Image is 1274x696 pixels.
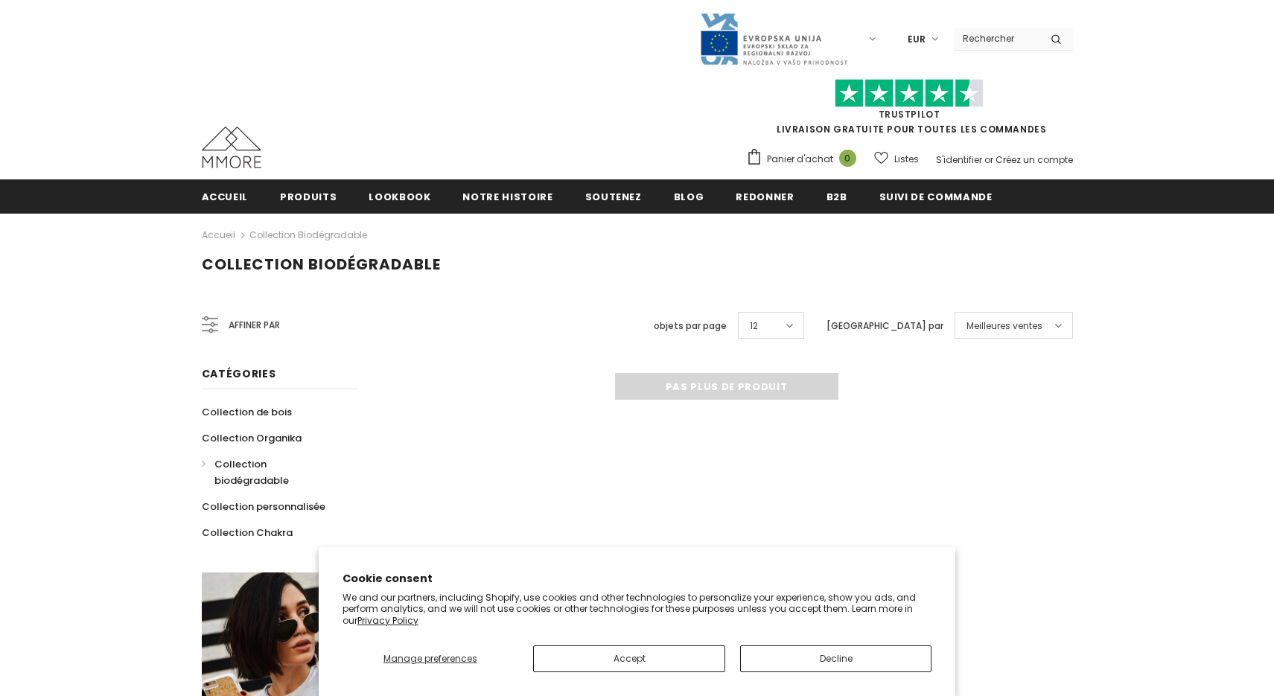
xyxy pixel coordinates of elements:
[202,399,292,425] a: Collection de bois
[966,319,1042,333] span: Meilleures ventes
[280,190,337,204] span: Produits
[202,190,249,204] span: Accueil
[894,152,919,167] span: Listes
[746,86,1073,135] span: LIVRAISON GRATUITE POUR TOUTES LES COMMANDES
[229,317,280,333] span: Affiner par
[202,405,292,419] span: Collection de bois
[740,645,931,672] button: Decline
[996,153,1073,166] a: Créez un compte
[462,190,552,204] span: Notre histoire
[736,190,794,204] span: Redonner
[369,179,430,213] a: Lookbook
[879,190,993,204] span: Suivi de commande
[249,229,367,241] a: Collection biodégradable
[674,179,704,213] a: Blog
[369,190,430,204] span: Lookbook
[936,153,982,166] a: S'identifier
[214,457,289,488] span: Collection biodégradable
[746,148,864,170] a: Panier d'achat 0
[202,127,261,168] img: Cas MMORE
[343,645,519,672] button: Manage preferences
[908,32,926,47] span: EUR
[826,179,847,213] a: B2B
[585,190,642,204] span: soutenez
[736,179,794,213] a: Redonner
[533,645,724,672] button: Accept
[462,179,552,213] a: Notre histoire
[654,319,727,333] label: objets par page
[202,499,325,514] span: Collection personnalisée
[879,108,940,121] a: TrustPilot
[954,28,1039,49] input: Search Site
[835,79,984,108] img: Faites confiance aux étoiles pilotes
[202,425,302,451] a: Collection Organika
[202,526,293,540] span: Collection Chakra
[585,179,642,213] a: soutenez
[984,153,993,166] span: or
[874,146,919,172] a: Listes
[343,592,932,627] p: We and our partners, including Shopify, use cookies and other technologies to personalize your ex...
[767,152,833,167] span: Panier d'achat
[750,319,758,333] span: 12
[826,190,847,204] span: B2B
[383,652,477,665] span: Manage preferences
[699,32,848,45] a: Javni Razpis
[357,614,418,627] a: Privacy Policy
[280,179,337,213] a: Produits
[343,571,932,587] h2: Cookie consent
[202,254,441,275] span: Collection biodégradable
[202,451,342,494] a: Collection biodégradable
[202,179,249,213] a: Accueil
[699,12,848,66] img: Javni Razpis
[202,494,325,520] a: Collection personnalisée
[674,190,704,204] span: Blog
[826,319,943,333] label: [GEOGRAPHIC_DATA] par
[202,431,302,445] span: Collection Organika
[202,226,235,244] a: Accueil
[202,520,293,546] a: Collection Chakra
[879,179,993,213] a: Suivi de commande
[839,150,856,167] span: 0
[202,366,276,381] span: Catégories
